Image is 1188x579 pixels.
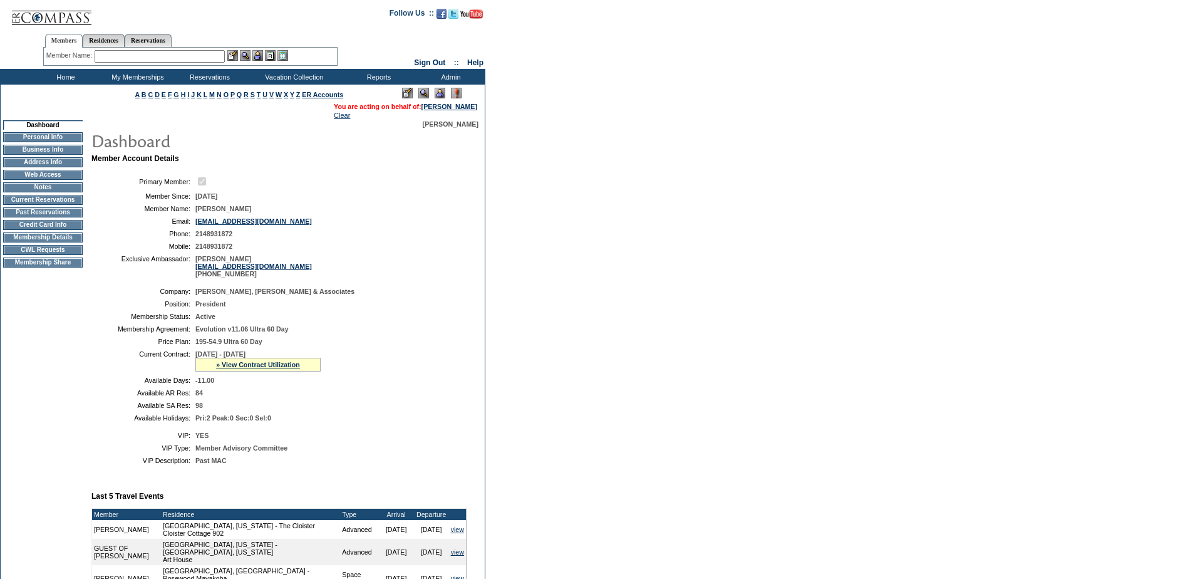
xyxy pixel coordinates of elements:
a: B [142,91,147,98]
td: [DATE] [379,539,414,565]
td: VIP Type: [96,444,190,452]
td: Email: [96,217,190,225]
a: view [451,548,464,556]
img: pgTtlDashboard.gif [91,128,341,153]
img: Log Concern/Member Elevation [451,88,462,98]
td: Type [340,509,378,520]
td: Reservations [172,69,244,85]
td: Member Name: [96,205,190,212]
td: Web Access [3,170,83,180]
span: Pri:2 Peak:0 Sec:0 Sel:0 [195,414,271,422]
td: [DATE] [414,520,449,539]
a: X [284,91,288,98]
a: ER Accounts [302,91,343,98]
span: 195-54.9 Ultra 60 Day [195,338,262,345]
a: H [181,91,186,98]
td: Membership Share [3,258,83,268]
span: [DATE] [195,192,217,200]
a: [EMAIL_ADDRESS][DOMAIN_NAME] [195,217,312,225]
span: [DATE] - [DATE] [195,350,245,358]
span: YES [195,432,209,439]
td: Membership Details [3,232,83,243]
img: Impersonate [435,88,445,98]
span: 2148931872 [195,243,232,250]
td: Member [92,509,161,520]
td: Advanced [340,539,378,565]
td: Personal Info [3,132,83,142]
td: Current Contract: [96,350,190,372]
a: M [209,91,215,98]
a: [PERSON_NAME] [421,103,477,110]
a: G [173,91,178,98]
img: b_edit.gif [227,50,238,61]
td: Membership Agreement: [96,325,190,333]
a: L [204,91,207,98]
a: Z [296,91,301,98]
td: Price Plan: [96,338,190,345]
a: Residences [83,34,125,47]
a: [EMAIL_ADDRESS][DOMAIN_NAME] [195,263,312,270]
td: Credit Card Info [3,220,83,230]
td: Dashboard [3,120,83,130]
b: Last 5 Travel Events [91,492,163,501]
span: [PERSON_NAME] [PHONE_NUMBER] [195,255,312,278]
img: Reservations [265,50,276,61]
a: » View Contract Utilization [216,361,300,368]
td: Reports [341,69,413,85]
img: View Mode [418,88,429,98]
td: Member Since: [96,192,190,200]
td: Available AR Res: [96,389,190,397]
td: [PERSON_NAME] [92,520,161,539]
td: Primary Member: [96,175,190,187]
span: -11.00 [195,377,214,384]
a: I [187,91,189,98]
a: Y [290,91,294,98]
a: O [224,91,229,98]
img: Follow us on Twitter [448,9,458,19]
td: Position: [96,300,190,308]
td: Address Info [3,157,83,167]
a: Follow us on Twitter [448,13,458,20]
td: Mobile: [96,243,190,250]
td: CWL Requests [3,245,83,255]
span: Active [195,313,215,320]
td: Past Reservations [3,207,83,217]
td: Follow Us :: [390,8,434,23]
a: U [262,91,267,98]
span: [PERSON_NAME], [PERSON_NAME] & Associates [195,288,354,295]
td: Admin [413,69,485,85]
td: Vacation Collection [244,69,341,85]
div: Member Name: [46,50,95,61]
a: D [155,91,160,98]
span: 2148931872 [195,230,232,237]
td: My Memberships [100,69,172,85]
td: Exclusive Ambassador: [96,255,190,278]
td: Departure [414,509,449,520]
a: F [168,91,172,98]
img: View [240,50,251,61]
img: Become our fan on Facebook [436,9,447,19]
span: Evolution v11.06 Ultra 60 Day [195,325,289,333]
span: [PERSON_NAME] [423,120,478,128]
span: Member Advisory Committee [195,444,287,452]
span: :: [454,58,459,67]
span: 98 [195,402,203,409]
span: [PERSON_NAME] [195,205,251,212]
a: Subscribe to our YouTube Channel [460,13,483,20]
a: Become our fan on Facebook [436,13,447,20]
img: b_calculator.gif [277,50,288,61]
img: Impersonate [252,50,263,61]
td: [DATE] [379,520,414,539]
td: Business Info [3,145,83,155]
a: Help [467,58,483,67]
td: [GEOGRAPHIC_DATA], [US_STATE] - The Cloister Cloister Cottage 902 [161,520,340,539]
td: Home [28,69,100,85]
a: Reservations [125,34,172,47]
span: You are acting on behalf of: [334,103,477,110]
a: V [269,91,274,98]
td: Arrival [379,509,414,520]
span: Past MAC [195,457,227,464]
td: [DATE] [414,539,449,565]
td: Advanced [340,520,378,539]
td: Available Days: [96,377,190,384]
